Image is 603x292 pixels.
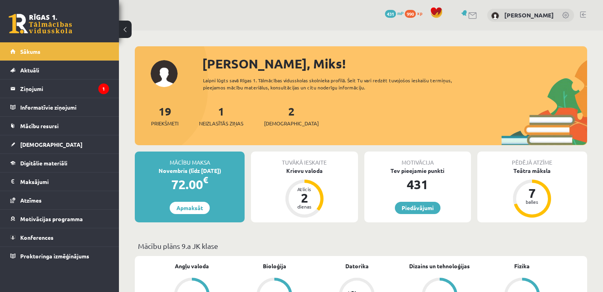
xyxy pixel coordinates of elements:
a: 2[DEMOGRAPHIC_DATA] [264,104,319,127]
div: dienas [293,204,316,209]
span: Konferences [20,234,54,241]
span: 431 [385,10,396,18]
legend: Maksājumi [20,173,109,191]
div: Krievu valoda [251,167,358,175]
a: Digitālie materiāli [10,154,109,172]
div: Tev pieejamie punkti [364,167,471,175]
div: 72.00 [135,175,245,194]
i: 1 [98,83,109,94]
span: xp [417,10,422,16]
legend: Informatīvie ziņojumi [20,98,109,116]
span: 990 [405,10,416,18]
div: Motivācija [364,152,471,167]
span: € [203,174,208,186]
a: Apmaksāt [170,202,210,214]
a: 990 xp [405,10,426,16]
a: [DEMOGRAPHIC_DATA] [10,135,109,154]
a: Datorika [345,262,369,270]
div: 431 [364,175,471,194]
a: Dizains un tehnoloģijas [409,262,470,270]
div: Laipni lūgts savā Rīgas 1. Tālmācības vidusskolas skolnieka profilā. Šeit Tu vari redzēt tuvojošo... [203,77,475,91]
a: Informatīvie ziņojumi [10,98,109,116]
div: Pēdējā atzīme [477,152,587,167]
a: Ziņojumi1 [10,80,109,98]
span: Digitālie materiāli [20,159,67,167]
span: Proktoringa izmēģinājums [20,252,89,260]
div: 2 [293,192,316,204]
a: Mācību resursi [10,117,109,135]
a: Rīgas 1. Tālmācības vidusskola [9,14,72,34]
a: Konferences [10,228,109,246]
a: Angļu valoda [175,262,209,270]
span: Mācību resursi [20,122,59,129]
a: Atzīmes [10,191,109,209]
span: Atzīmes [20,197,42,204]
span: Neizlasītās ziņas [199,119,243,127]
a: Motivācijas programma [10,210,109,228]
div: Mācību maksa [135,152,245,167]
p: Mācību plāns 9.a JK klase [138,241,584,251]
img: Miks Bubis [491,12,499,20]
a: Proktoringa izmēģinājums [10,247,109,265]
div: 7 [520,187,544,199]
span: Motivācijas programma [20,215,83,222]
a: 1Neizlasītās ziņas [199,104,243,127]
a: 19Priekšmeti [151,104,178,127]
a: Maksājumi [10,173,109,191]
div: Atlicis [293,187,316,192]
span: [DEMOGRAPHIC_DATA] [20,141,82,148]
legend: Ziņojumi [20,80,109,98]
a: Bioloģija [263,262,286,270]
a: 431 mP [385,10,404,16]
span: [DEMOGRAPHIC_DATA] [264,119,319,127]
a: Aktuāli [10,61,109,79]
div: Novembris (līdz [DATE]) [135,167,245,175]
a: Piedāvājumi [395,202,440,214]
span: Sākums [20,48,40,55]
a: Krievu valoda Atlicis 2 dienas [251,167,358,219]
a: Teātra māksla 7 balles [477,167,587,219]
div: Tuvākā ieskaite [251,152,358,167]
span: Priekšmeti [151,119,178,127]
div: balles [520,199,544,204]
a: Sākums [10,42,109,61]
a: [PERSON_NAME] [504,11,554,19]
span: mP [397,10,404,16]
div: Teātra māksla [477,167,587,175]
span: Aktuāli [20,66,39,74]
a: Fizika [514,262,530,270]
div: [PERSON_NAME], Miks! [202,54,587,73]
